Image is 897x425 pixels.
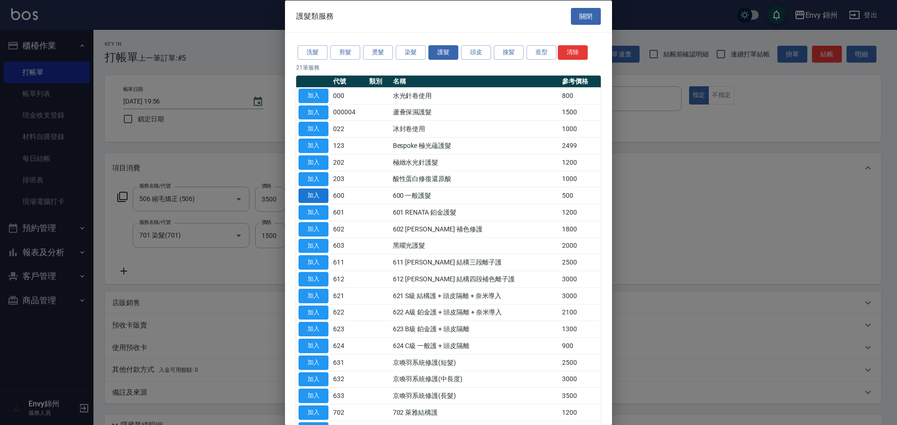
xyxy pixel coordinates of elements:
td: 2500 [560,354,601,371]
td: 2000 [560,237,601,254]
p: 21 筆服務 [296,63,601,71]
td: 202 [331,154,367,171]
td: 800 [560,87,601,104]
td: 631 [331,354,367,371]
td: 000 [331,87,367,104]
td: 冰封卷使用 [391,120,560,137]
th: 代號 [331,75,367,87]
td: 1000 [560,120,601,137]
td: 611 [331,254,367,271]
td: 1200 [560,404,601,421]
td: 500 [560,187,601,204]
td: 1300 [560,320,601,337]
td: 123 [331,137,367,154]
td: 601 RENATA 鉑金護髮 [391,204,560,221]
td: 622 A級 鉑金護 + 頭皮隔離 + 奈米導入 [391,304,560,321]
button: 洗髮 [298,45,327,60]
td: 602 [PERSON_NAME] 補色修護 [391,221,560,237]
td: Bespoke 極光蘊護髮 [391,137,560,154]
td: 900 [560,337,601,354]
button: 加入 [299,389,328,403]
button: 加入 [299,105,328,119]
td: 1500 [560,104,601,121]
button: 護髮 [428,45,458,60]
td: 2500 [560,254,601,271]
td: 3500 [560,387,601,404]
td: 黑曜光護髮 [391,237,560,254]
td: 600 一般護髮 [391,187,560,204]
button: 頭皮 [461,45,491,60]
td: 602 [331,221,367,237]
td: 2100 [560,304,601,321]
button: 加入 [299,238,328,253]
button: 接髪 [494,45,524,60]
td: 極緻水光針護髮 [391,154,560,171]
button: 剪髮 [330,45,360,60]
td: 624 [331,337,367,354]
td: 633 [331,387,367,404]
td: 京喚羽系統修護(中長度) [391,371,560,388]
button: 加入 [299,139,328,153]
button: 加入 [299,355,328,369]
button: 加入 [299,172,328,186]
td: 3000 [560,271,601,287]
td: 702 萊雅結構護 [391,404,560,421]
td: 623 B級 鉑金護 + 頭皮隔離 [391,320,560,337]
button: 燙髮 [363,45,393,60]
td: 601 [331,204,367,221]
td: 022 [331,120,367,137]
button: 加入 [299,155,328,169]
button: 清除 [558,45,588,60]
th: 參考價格 [560,75,601,87]
button: 加入 [299,372,328,386]
td: 1200 [560,204,601,221]
button: 加入 [299,205,328,220]
button: 染髮 [396,45,426,60]
td: 京喚羽系統修護(長髮) [391,387,560,404]
td: 水光針卷使用 [391,87,560,104]
td: 1800 [560,221,601,237]
td: 3000 [560,287,601,304]
td: 603 [331,237,367,254]
td: 611 [PERSON_NAME] 結構三段離子護 [391,254,560,271]
button: 造型 [527,45,556,60]
button: 加入 [299,305,328,320]
td: 000004 [331,104,367,121]
td: 623 [331,320,367,337]
td: 621 S級 結構護 + 頭皮隔離 + 奈米導入 [391,287,560,304]
button: 加入 [299,405,328,420]
button: 關閉 [571,7,601,25]
td: 3000 [560,371,601,388]
td: 1200 [560,154,601,171]
th: 類別 [367,75,391,87]
td: 622 [331,304,367,321]
td: 624 C級 一般護 + 頭皮隔離 [391,337,560,354]
button: 加入 [299,188,328,203]
span: 護髮類服務 [296,11,334,21]
th: 名稱 [391,75,560,87]
td: 600 [331,187,367,204]
td: 203 [331,171,367,188]
td: 京喚羽系統修護(短髮) [391,354,560,371]
button: 加入 [299,88,328,103]
td: 621 [331,287,367,304]
td: 1000 [560,171,601,188]
button: 加入 [299,122,328,136]
td: 632 [331,371,367,388]
button: 加入 [299,339,328,353]
td: 612 [PERSON_NAME] 結構四段補色離子護 [391,271,560,287]
button: 加入 [299,288,328,303]
button: 加入 [299,272,328,286]
button: 加入 [299,322,328,336]
button: 加入 [299,255,328,270]
button: 加入 [299,222,328,236]
td: 酸性蛋白修復還原酸 [391,171,560,188]
td: 蘆薈保濕護髮 [391,104,560,121]
td: 702 [331,404,367,421]
td: 2499 [560,137,601,154]
td: 612 [331,271,367,287]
